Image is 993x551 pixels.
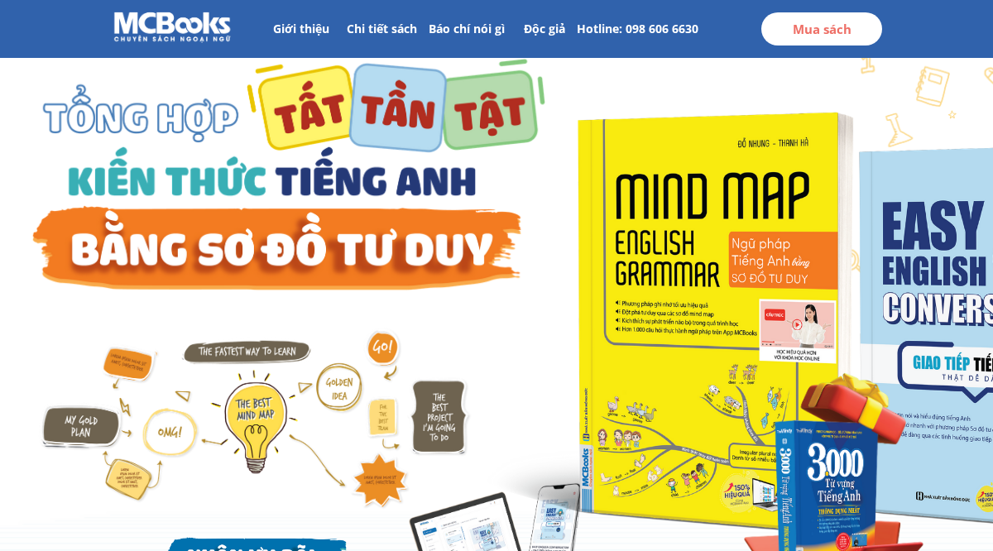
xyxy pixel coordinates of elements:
[575,12,701,46] p: Hotline: 098 606 6630
[337,12,425,46] p: Chi tiết sách
[426,12,507,46] p: Báo chí nói gì
[507,12,583,46] p: Độc giả
[761,12,882,46] p: Mua sách
[265,12,337,46] p: Giới thiệu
